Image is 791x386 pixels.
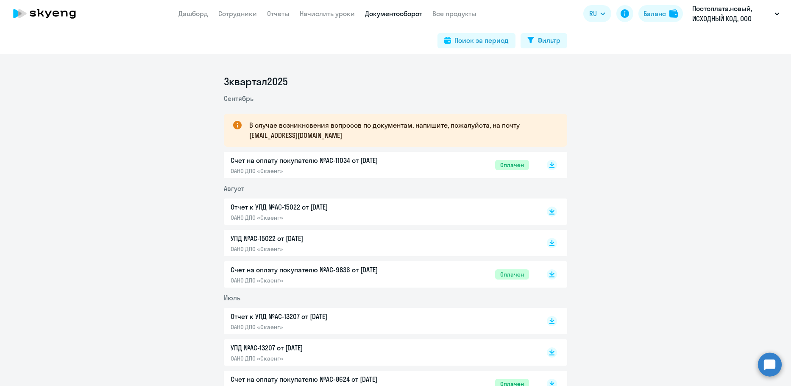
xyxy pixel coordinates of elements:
a: УПД №AC-15022 от [DATE]ОАНО ДПО «Скаенг» [231,233,529,253]
p: Отчет к УПД №AC-15022 от [DATE] [231,202,409,212]
p: Счет на оплату покупателю №AC-8624 от [DATE] [231,374,409,384]
p: УПД №AC-15022 от [DATE] [231,233,409,243]
a: Все продукты [432,9,476,18]
span: Оплачен [495,160,529,170]
span: Июль [224,294,240,302]
a: Отчеты [267,9,290,18]
p: ОАНО ДПО «Скаенг» [231,214,409,221]
li: 3 квартал 2025 [224,75,567,88]
p: ОАНО ДПО «Скаенг» [231,277,409,284]
span: RU [589,8,597,19]
button: Поиск за период [437,33,515,48]
p: Отчет к УПД №AC-13207 от [DATE] [231,311,409,322]
a: Дашборд [178,9,208,18]
a: Счет на оплату покупателю №AC-9836 от [DATE]ОАНО ДПО «Скаенг»Оплачен [231,265,529,284]
p: УПД №AC-13207 от [DATE] [231,343,409,353]
p: Постоплата.новый, ИСХОДНЫЙ КОД, ООО [692,3,771,24]
div: Фильтр [538,35,560,45]
p: Счет на оплату покупателю №AC-11034 от [DATE] [231,155,409,165]
a: Отчет к УПД №AC-13207 от [DATE]ОАНО ДПО «Скаенг» [231,311,529,331]
p: В случае возникновения вопросов по документам, напишите, пожалуйста, на почту [EMAIL_ADDRESS][DOM... [249,120,552,140]
a: Начислить уроки [300,9,355,18]
a: Счет на оплату покупателю №AC-11034 от [DATE]ОАНО ДПО «Скаенг»Оплачен [231,155,529,175]
a: Документооборот [365,9,422,18]
button: Балансbalance [638,5,683,22]
p: ОАНО ДПО «Скаенг» [231,355,409,362]
a: Отчет к УПД №AC-15022 от [DATE]ОАНО ДПО «Скаенг» [231,202,529,221]
span: Август [224,184,244,193]
button: Фильтр [521,33,567,48]
span: Оплачен [495,269,529,280]
span: Сентябрь [224,94,253,103]
a: УПД №AC-13207 от [DATE]ОАНО ДПО «Скаенг» [231,343,529,362]
a: Сотрудники [218,9,257,18]
p: Счет на оплату покупателю №AC-9836 от [DATE] [231,265,409,275]
img: balance [669,9,678,18]
button: RU [583,5,611,22]
div: Поиск за период [454,35,509,45]
div: Баланс [643,8,666,19]
p: ОАНО ДПО «Скаенг» [231,323,409,331]
p: ОАНО ДПО «Скаенг» [231,245,409,253]
p: ОАНО ДПО «Скаенг» [231,167,409,175]
button: Постоплата.новый, ИСХОДНЫЙ КОД, ООО [688,3,784,24]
